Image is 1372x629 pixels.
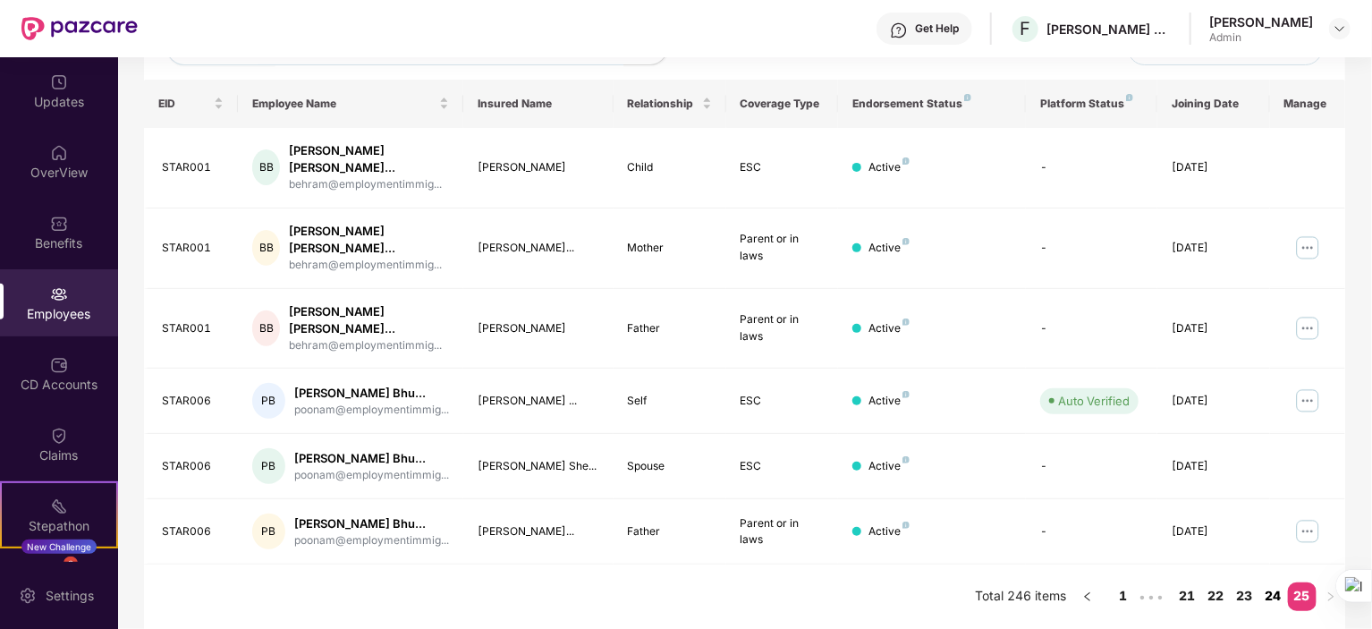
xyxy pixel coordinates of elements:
[294,385,449,402] div: [PERSON_NAME] Bhu...
[19,587,37,605] img: svg+xml;base64,PHN2ZyBpZD0iU2V0dGluZy0yMHgyMCIgeG1sbnM9Imh0dHA6Ly93d3cudzMub3JnLzIwMDAvc3ZnIiB3aW...
[726,80,839,128] th: Coverage Type
[294,402,449,419] div: poonam@employmentimmig...
[252,383,285,419] div: PB
[294,532,449,549] div: poonam@employmentimmig...
[1026,434,1157,499] td: -
[478,393,599,410] div: [PERSON_NAME] ...
[868,320,910,337] div: Active
[628,458,712,475] div: Spouse
[162,393,224,410] div: STAR006
[1231,582,1259,609] a: 23
[162,320,224,337] div: STAR001
[1026,499,1157,565] td: -
[50,144,68,162] img: svg+xml;base64,PHN2ZyBpZD0iSG9tZSIgeG1sbnM9Imh0dHA6Ly93d3cudzMub3JnLzIwMDAvc3ZnIiB3aWR0aD0iMjAiIG...
[162,523,224,540] div: STAR006
[50,356,68,374] img: svg+xml;base64,PHN2ZyBpZD0iQ0RfQWNjb3VudHMiIGRhdGEtbmFtZT0iQ0QgQWNjb3VudHMiIHhtbG5zPSJodHRwOi8vd3...
[1026,208,1157,289] td: -
[1325,591,1336,602] span: right
[50,427,68,445] img: svg+xml;base64,PHN2ZyBpZD0iQ2xhaW0iIHhtbG5zPSJodHRwOi8vd3d3LnczLm9yZy8yMDAwL3N2ZyIgd2lkdGg9IjIwIi...
[463,80,614,128] th: Insured Name
[628,159,712,176] div: Child
[890,21,908,39] img: svg+xml;base64,PHN2ZyBpZD0iSGVscC0zMngzMiIgeG1sbnM9Imh0dHA6Ly93d3cudzMub3JnLzIwMDAvc3ZnIiB3aWR0aD...
[478,458,599,475] div: [PERSON_NAME] She...
[1046,21,1172,38] div: [PERSON_NAME] CONSULTANTS PRIVATE LIMITED
[628,97,699,111] span: Relationship
[252,97,436,111] span: Employee Name
[868,393,910,410] div: Active
[1172,458,1256,475] div: [DATE]
[902,522,910,529] img: svg+xml;base64,PHN2ZyB4bWxucz0iaHR0cDovL3d3dy53My5vcmcvMjAwMC9zdmciIHdpZHRoPSI4IiBoZWlnaHQ9IjgiIH...
[741,159,825,176] div: ESC
[289,176,449,193] div: behram@employmentimmig...
[741,231,825,265] div: Parent or in laws
[1172,393,1256,410] div: [DATE]
[1317,582,1345,611] button: right
[162,159,224,176] div: STAR001
[1173,582,1202,609] a: 21
[252,310,280,346] div: BB
[902,238,910,245] img: svg+xml;base64,PHN2ZyB4bWxucz0iaHR0cDovL3d3dy53My5vcmcvMjAwMC9zdmciIHdpZHRoPSI4IiBoZWlnaHQ9IjgiIH...
[289,142,449,176] div: [PERSON_NAME] [PERSON_NAME]...
[1172,159,1256,176] div: [DATE]
[1172,523,1256,540] div: [DATE]
[1209,30,1313,45] div: Admin
[902,456,910,463] img: svg+xml;base64,PHN2ZyB4bWxucz0iaHR0cDovL3d3dy53My5vcmcvMjAwMC9zdmciIHdpZHRoPSI4IiBoZWlnaHQ9IjgiIH...
[162,240,224,257] div: STAR001
[868,523,910,540] div: Active
[158,97,210,111] span: EID
[478,240,599,257] div: [PERSON_NAME]...
[289,223,449,257] div: [PERSON_NAME] [PERSON_NAME]...
[1109,582,1138,611] li: 1
[1021,18,1031,39] span: F
[1288,582,1317,611] li: 25
[1073,582,1102,611] button: left
[1259,582,1288,611] li: 24
[741,393,825,410] div: ESC
[1288,582,1317,609] a: 25
[238,80,463,128] th: Employee Name
[252,448,285,484] div: PB
[252,230,280,266] div: BB
[478,523,599,540] div: [PERSON_NAME]...
[1172,240,1256,257] div: [DATE]
[294,515,449,532] div: [PERSON_NAME] Bhu...
[1082,591,1093,602] span: left
[50,215,68,233] img: svg+xml;base64,PHN2ZyBpZD0iQmVuZWZpdHMiIHhtbG5zPSJodHRwOi8vd3d3LnczLm9yZy8yMDAwL3N2ZyIgd2lkdGg9Ij...
[1209,13,1313,30] div: [PERSON_NAME]
[50,285,68,303] img: svg+xml;base64,PHN2ZyBpZD0iRW1wbG95ZWVzIiB4bWxucz0iaHR0cDovL3d3dy53My5vcmcvMjAwMC9zdmciIHdpZHRoPS...
[1157,80,1270,128] th: Joining Date
[1202,582,1231,609] a: 22
[975,582,1066,611] li: Total 246 items
[1109,582,1138,609] a: 1
[1270,80,1345,128] th: Manage
[2,517,116,535] div: Stepathon
[614,80,726,128] th: Relationship
[289,257,449,274] div: behram@employmentimmig...
[1173,582,1202,611] li: 21
[252,514,285,549] div: PB
[1293,387,1322,415] img: manageButton
[50,497,68,515] img: svg+xml;base64,PHN2ZyB4bWxucz0iaHR0cDovL3d3dy53My5vcmcvMjAwMC9zdmciIHdpZHRoPSIyMSIgaGVpZ2h0PSIyMC...
[40,587,99,605] div: Settings
[1259,582,1288,609] a: 24
[1172,320,1256,337] div: [DATE]
[1126,94,1133,101] img: svg+xml;base64,PHN2ZyB4bWxucz0iaHR0cDovL3d3dy53My5vcmcvMjAwMC9zdmciIHdpZHRoPSI4IiBoZWlnaHQ9IjgiIH...
[902,391,910,398] img: svg+xml;base64,PHN2ZyB4bWxucz0iaHR0cDovL3d3dy53My5vcmcvMjAwMC9zdmciIHdpZHRoPSI4IiBoZWlnaHQ9IjgiIH...
[478,320,599,337] div: [PERSON_NAME]
[144,80,238,128] th: EID
[628,240,712,257] div: Mother
[902,319,910,326] img: svg+xml;base64,PHN2ZyB4bWxucz0iaHR0cDovL3d3dy53My5vcmcvMjAwMC9zdmciIHdpZHRoPSI4IiBoZWlnaHQ9IjgiIH...
[1293,517,1322,546] img: manageButton
[294,450,449,467] div: [PERSON_NAME] Bhu...
[1333,21,1347,36] img: svg+xml;base64,PHN2ZyBpZD0iRHJvcGRvd24tMzJ4MzIiIHhtbG5zPSJodHRwOi8vd3d3LnczLm9yZy8yMDAwL3N2ZyIgd2...
[1293,234,1322,262] img: manageButton
[64,557,78,571] div: 3
[1058,392,1130,410] div: Auto Verified
[902,157,910,165] img: svg+xml;base64,PHN2ZyB4bWxucz0iaHR0cDovL3d3dy53My5vcmcvMjAwMC9zdmciIHdpZHRoPSI4IiBoZWlnaHQ9IjgiIH...
[628,393,712,410] div: Self
[915,21,959,36] div: Get Help
[1293,314,1322,343] img: manageButton
[868,240,910,257] div: Active
[1073,582,1102,611] li: Previous Page
[162,458,224,475] div: STAR006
